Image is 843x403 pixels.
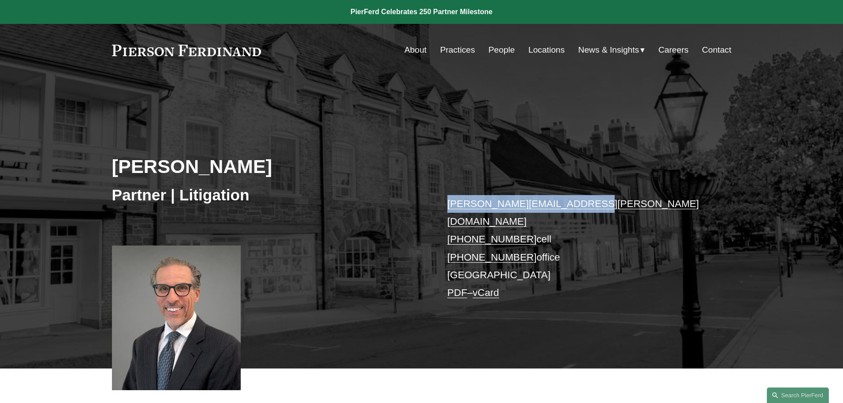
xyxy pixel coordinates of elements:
[473,287,499,298] a: vCard
[578,42,639,58] span: News & Insights
[447,252,537,263] a: [PHONE_NUMBER]
[447,195,705,302] p: cell office [GEOGRAPHIC_DATA] –
[489,42,515,58] a: People
[658,42,689,58] a: Careers
[112,155,422,178] h2: [PERSON_NAME]
[404,42,427,58] a: About
[440,42,475,58] a: Practices
[767,388,829,403] a: Search this site
[702,42,731,58] a: Contact
[112,185,422,205] h3: Partner | Litigation
[528,42,565,58] a: Locations
[447,287,467,298] a: PDF
[447,234,537,245] a: [PHONE_NUMBER]
[578,42,645,58] a: folder dropdown
[447,198,699,227] a: [PERSON_NAME][EMAIL_ADDRESS][PERSON_NAME][DOMAIN_NAME]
